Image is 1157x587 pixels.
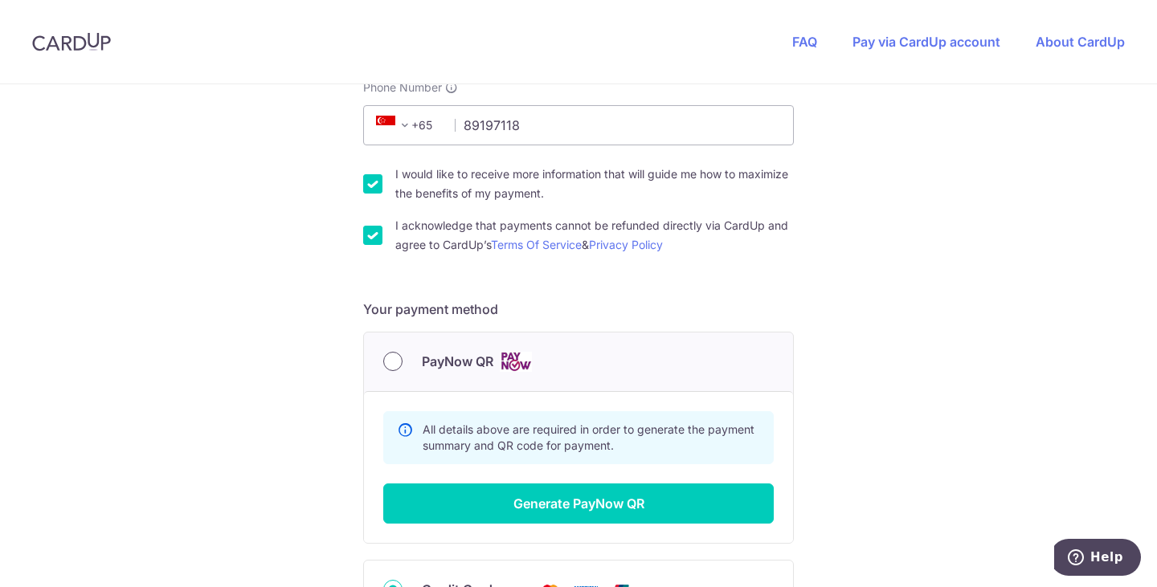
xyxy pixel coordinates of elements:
[1054,539,1141,579] iframe: Opens a widget where you can find more information
[363,300,794,319] h5: Your payment method
[852,34,1000,50] a: Pay via CardUp account
[371,116,444,135] span: +65
[422,352,493,371] span: PayNow QR
[383,352,774,372] div: PayNow QR Cards logo
[1036,34,1125,50] a: About CardUp
[423,422,754,452] span: All details above are required in order to generate the payment summary and QR code for payment.
[491,238,582,251] a: Terms Of Service
[395,165,794,203] label: I would like to receive more information that will guide me how to maximize the benefits of my pa...
[383,483,774,524] button: Generate PayNow QR
[376,116,415,135] span: +65
[395,216,794,255] label: I acknowledge that payments cannot be refunded directly via CardUp and agree to CardUp’s &
[32,32,111,51] img: CardUp
[792,34,817,50] a: FAQ
[589,238,663,251] a: Privacy Policy
[363,79,442,96] span: Phone Number
[500,352,532,372] img: Cards logo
